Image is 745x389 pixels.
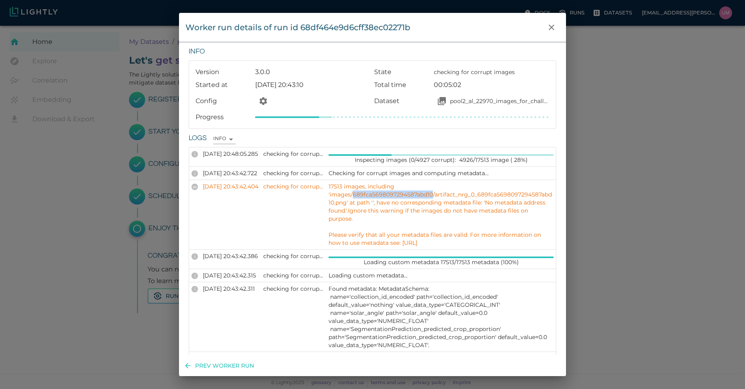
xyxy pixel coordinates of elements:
span: [DATE] 20:43:10 [255,81,304,89]
p: Found metadata: MetadataSchema: name='collection_id_encoded' path='collection_id_encoded' default... [329,285,554,349]
p: 17513 images, including 'images/689fca5698097294587abd10/artifact_nrg_0_689fca5698097294587abd10.... [329,182,554,247]
p: Total time [374,80,431,90]
p: Inspecting images (0/4927 corrupt): 4926/17513 image ( 28%) [355,156,528,164]
p: checking for corrupt images [263,354,324,362]
p: Loading custom metadata... [329,271,554,279]
p: [DATE] 20:43:42.306 [203,354,258,362]
div: INFO [191,286,198,292]
p: checking for corrupt images [263,252,324,260]
p: Started at [196,80,252,90]
h6: Info [189,46,556,58]
span: checking for corrupt images [434,68,515,76]
button: Open your dataset pool2_al_22970_images_for_challenge_case_mining_with_metadata [434,93,450,109]
p: [DATE] 20:48:05.285 [203,150,258,158]
button: close [543,19,560,35]
p: pool2_al_22970_images_for_challenge_case_mining_with_metadata [450,97,549,105]
time: 00:05:02 [434,81,461,89]
p: Progress [196,112,252,122]
div: 3.0.0 [252,64,371,77]
button: Prev worker run [182,358,257,373]
p: [DATE] 20:43:42.315 [203,271,258,279]
p: checking for corrupt images [263,182,324,190]
p: [DATE] 20:43:42.311 [203,285,258,293]
p: checking for corrupt images [263,285,324,293]
div: INFO [191,253,198,260]
div: INFO [191,151,198,157]
p: Version [196,67,252,77]
h6: Logs [189,132,207,145]
p: State [374,67,431,77]
p: Dataset [374,96,431,106]
div: INFO [191,273,198,279]
p: [DATE] 20:43:42.386 [203,252,258,260]
div: WARNING [191,184,198,190]
div: Worker run details of run id 68df464e9d6cff38ec02271b [185,21,410,34]
p: [DATE] 20:43:42.404 [203,182,258,190]
p: Loading custom metadata 17513/17513 metadata (100%) [364,258,519,266]
p: Checking for corrupt images and computing metadata... [329,169,554,177]
p: checking for corrupt images [263,271,324,279]
a: Open your dataset pool2_al_22970_images_for_challenge_case_mining_with_metadatapool2_al_22970_ima... [434,93,549,109]
div: INFO [191,170,198,177]
p: checking for corrupt images [263,169,324,177]
p: checking for corrupt images [263,150,324,158]
p: Config [196,96,252,106]
p: [DATE] 20:43:42.722 [203,169,258,177]
div: INFO [213,134,236,144]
